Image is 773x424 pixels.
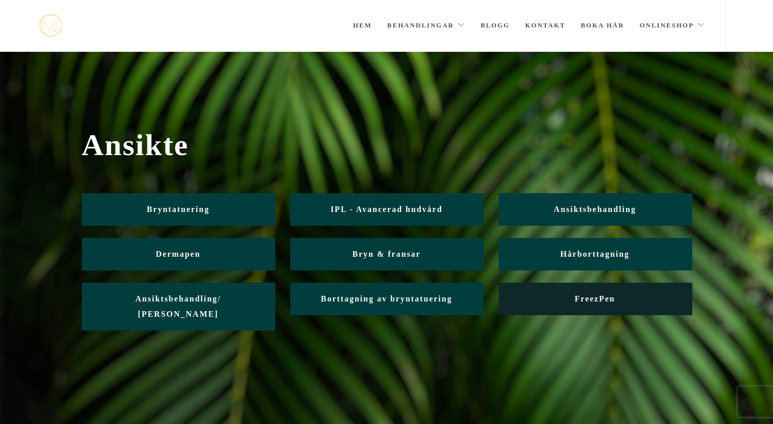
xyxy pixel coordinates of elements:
[39,14,63,37] img: mjstudio
[290,238,483,270] a: Bryn & fransar
[82,193,275,225] a: Bryntatuering
[290,193,483,225] a: IPL - Avancerad hudvård
[82,128,692,163] span: Ansikte
[352,250,421,258] span: Bryn & fransar
[135,294,221,318] span: Ansiktsbehandling/ [PERSON_NAME]
[553,205,636,214] span: Ansiktsbehandling
[499,283,692,315] a: FreezPen
[499,238,692,270] a: Hårborttagning
[82,283,275,330] a: Ansiktsbehandling/ [PERSON_NAME]
[575,294,615,303] span: FreezPen
[321,294,452,303] span: Borttagning av bryntatuering
[82,238,275,270] a: Dermapen
[147,205,210,214] span: Bryntatuering
[499,193,692,225] a: Ansiktsbehandling
[156,250,201,258] span: Dermapen
[330,205,442,214] span: IPL - Avancerad hudvård
[39,14,63,37] a: mjstudio mjstudio mjstudio
[290,283,483,315] a: Borttagning av bryntatuering
[560,250,629,258] span: Hårborttagning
